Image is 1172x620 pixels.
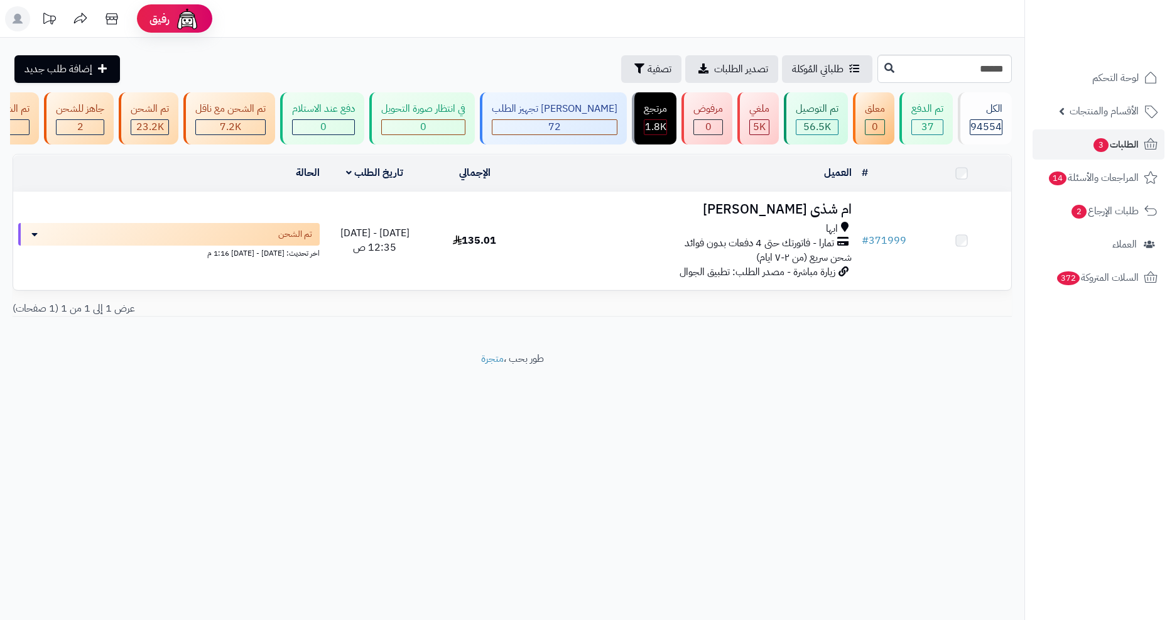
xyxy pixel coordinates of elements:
[679,92,735,144] a: مرفوض 0
[492,120,617,134] div: 72
[382,120,465,134] div: 0
[1112,236,1137,253] span: العملاء
[1070,202,1139,220] span: طلبات الإرجاع
[792,62,844,77] span: طلباتي المُوكلة
[346,165,403,180] a: تاريخ الطلب
[1087,14,1160,40] img: logo-2.png
[970,102,1002,116] div: الكل
[116,92,181,144] a: تم الشحن 23.2K
[453,233,496,248] span: 135.01
[131,120,168,134] div: 23194
[850,92,897,144] a: معلق 0
[862,233,869,248] span: #
[644,120,666,134] div: 1807
[420,119,426,134] span: 0
[912,120,943,134] div: 37
[693,102,723,116] div: مرفوض
[196,120,265,134] div: 7223
[782,55,872,83] a: طلباتي المُوكلة
[685,55,778,83] a: تصدير الطلبات
[3,302,513,316] div: عرض 1 إلى 1 من 1 (1 صفحات)
[796,102,838,116] div: تم التوصيل
[367,92,477,144] a: في انتظار صورة التحويل 0
[1048,171,1068,186] span: 14
[955,92,1014,144] a: الكل94554
[826,222,838,236] span: ابها
[705,119,712,134] span: 0
[970,119,1002,134] span: 94554
[1033,196,1164,226] a: طلبات الإرجاع2
[278,92,367,144] a: دفع عند الاستلام 0
[1071,204,1087,219] span: 2
[872,119,878,134] span: 0
[136,119,164,134] span: 23.2K
[796,120,838,134] div: 56524
[1092,69,1139,87] span: لوحة التحكم
[149,11,170,26] span: رفيق
[220,119,241,134] span: 7.2K
[824,165,852,180] a: العميل
[1056,269,1139,286] span: السلات المتروكة
[750,120,769,134] div: 4964
[1033,229,1164,259] a: العملاء
[181,92,278,144] a: تم الشحن مع ناقل 7.2K
[680,264,835,280] span: زيارة مباشرة - مصدر الطلب: تطبيق الجوال
[381,102,465,116] div: في انتظار صورة التحويل
[629,92,679,144] a: مرتجع 1.8K
[529,202,852,217] h3: ام شذى [PERSON_NAME]
[175,6,200,31] img: ai-face.png
[459,165,491,180] a: الإجمالي
[862,165,868,180] a: #
[296,165,320,180] a: الحالة
[548,119,561,134] span: 72
[621,55,681,83] button: تصفية
[865,102,885,116] div: معلق
[14,55,120,83] a: إضافة طلب جديد
[1033,163,1164,193] a: المراجعات والأسئلة14
[735,92,781,144] a: ملغي 5K
[24,62,92,77] span: إضافة طلب جديد
[756,250,852,265] span: شحن سريع (من ٢-٧ ايام)
[1033,63,1164,93] a: لوحة التحكم
[862,233,906,248] a: #371999
[320,119,327,134] span: 0
[481,351,504,366] a: متجرة
[477,92,629,144] a: [PERSON_NAME] تجهيز الطلب 72
[694,120,722,134] div: 0
[897,92,955,144] a: تم الدفع 37
[492,102,617,116] div: [PERSON_NAME] تجهيز الطلب
[292,102,355,116] div: دفع عند الاستلام
[131,102,169,116] div: تم الشحن
[781,92,850,144] a: تم التوصيل 56.5K
[41,92,116,144] a: جاهز للشحن 2
[749,102,769,116] div: ملغي
[278,228,312,241] span: تم الشحن
[644,102,667,116] div: مرتجع
[293,120,354,134] div: 0
[753,119,766,134] span: 5K
[911,102,943,116] div: تم الدفع
[77,119,84,134] span: 2
[648,62,671,77] span: تصفية
[865,120,884,134] div: 0
[921,119,934,134] span: 37
[1070,102,1139,120] span: الأقسام والمنتجات
[57,120,104,134] div: 2
[803,119,831,134] span: 56.5K
[56,102,104,116] div: جاهز للشحن
[1048,169,1139,187] span: المراجعات والأسئلة
[1033,129,1164,160] a: الطلبات3
[18,246,320,259] div: اخر تحديث: [DATE] - [DATE] 1:16 م
[1092,136,1139,153] span: الطلبات
[1093,138,1109,153] span: 3
[685,236,834,251] span: تمارا - فاتورتك حتى 4 دفعات بدون فوائد
[1056,271,1080,286] span: 372
[33,6,65,35] a: تحديثات المنصة
[340,226,410,255] span: [DATE] - [DATE] 12:35 ص
[645,119,666,134] span: 1.8K
[714,62,768,77] span: تصدير الطلبات
[1033,263,1164,293] a: السلات المتروكة372
[195,102,266,116] div: تم الشحن مع ناقل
